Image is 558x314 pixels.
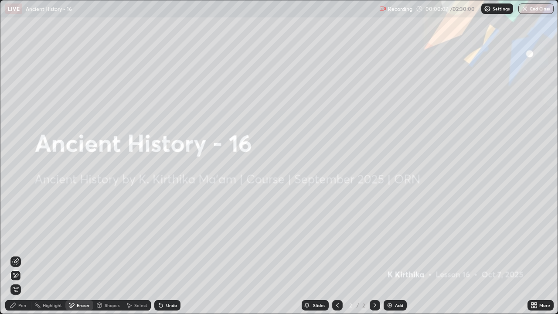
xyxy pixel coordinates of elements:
div: Shapes [105,303,119,307]
div: Undo [166,303,177,307]
p: LIVE [8,5,20,12]
div: / [357,303,359,308]
img: class-settings-icons [484,5,491,12]
img: end-class-cross [521,5,528,12]
span: Erase all [11,287,20,292]
div: Highlight [43,303,62,307]
div: Pen [18,303,26,307]
img: recording.375f2c34.svg [379,5,386,12]
div: More [539,303,550,307]
div: Add [395,303,403,307]
div: 2 [346,303,355,308]
p: Settings [493,7,510,11]
div: Slides [313,303,325,307]
p: Ancient History - 16 [26,5,72,12]
img: add-slide-button [386,302,393,309]
div: Select [134,303,147,307]
p: Recording [388,6,412,12]
button: End Class [518,3,554,14]
div: 2 [361,301,366,309]
div: Eraser [77,303,90,307]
